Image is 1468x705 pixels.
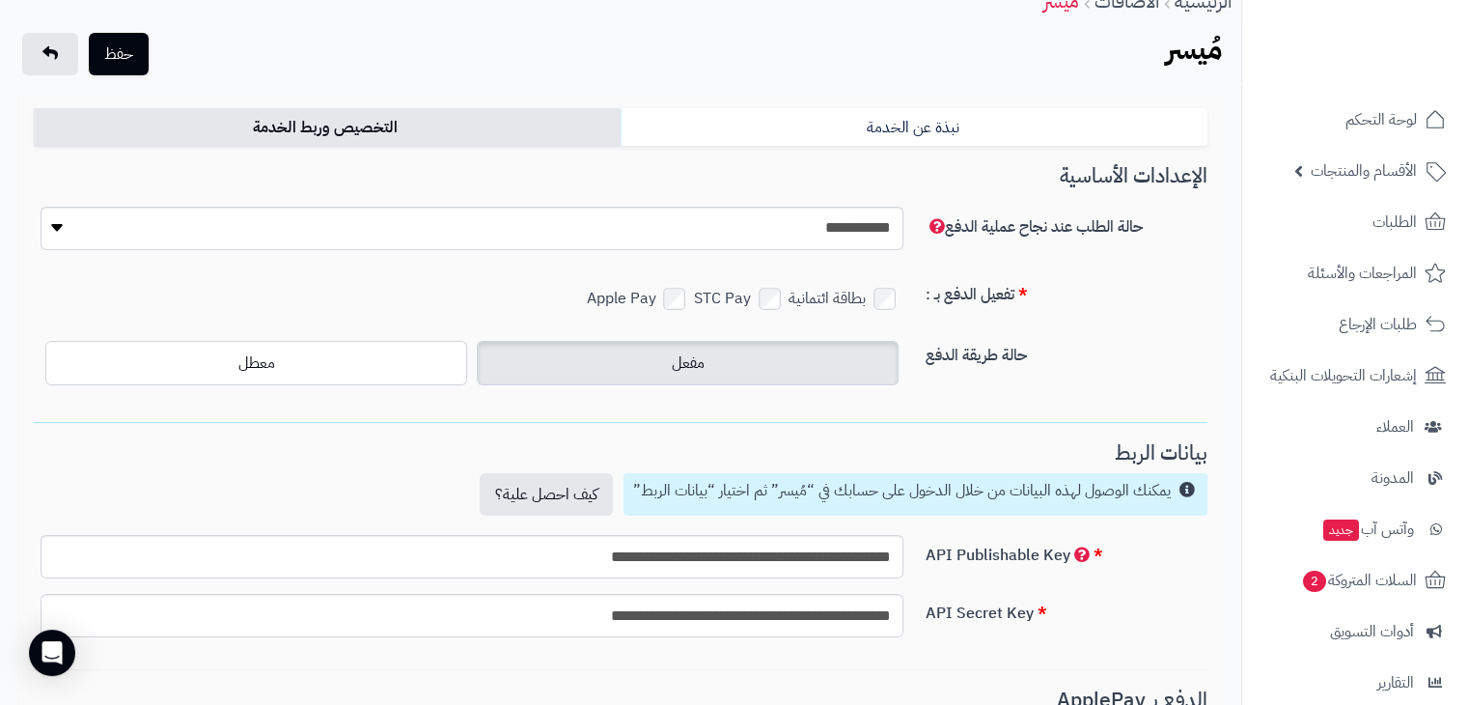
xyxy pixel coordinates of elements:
span: المدونة [1371,465,1414,492]
span: السلات المتروكة [1301,567,1417,594]
p: STC Pay [694,285,789,313]
img: logo-2.png [1337,42,1450,83]
a: المدونة [1254,455,1456,501]
a: نبذة عن الخدمة [621,108,1207,147]
p: بطاقة ائتمانية [789,285,903,313]
span: حالة الطلب عند نجاح عملية الدفع [926,215,1143,239]
span: معطل [238,352,275,375]
span: لوحة التحكم [1345,106,1417,133]
a: العملاء [1254,404,1456,450]
span: API Publishable Key [926,544,1090,567]
span: طلبات الإرجاع [1339,311,1417,338]
a: كيف احصل علية؟ [480,473,613,516]
span: المراجعات والأسئلة [1308,260,1417,287]
h3: الإعدادات الأساسية [34,165,1207,187]
p: Apple Pay [586,285,693,313]
a: طلبات الإرجاع [1254,301,1456,348]
label: تفعيل الدفع بـ : [918,275,1215,306]
span: العملاء [1376,413,1414,440]
span: الأقسام والمنتجات [1311,157,1417,184]
a: وآتس آبجديد [1254,506,1456,552]
label: API Secret Key [918,594,1215,625]
span: 2 [1303,571,1327,593]
a: السلات المتروكة2 [1254,557,1456,604]
a: لوحة التحكم [1254,97,1456,143]
small: يمكنك الوصول لهذه البيانات من خلال الدخول على حسابك في “مُيسر” ثم اختيار “بيانات الربط” [633,479,1171,502]
span: مفعل [672,352,705,375]
span: أدوات التسويق [1330,618,1414,645]
span: إشعارات التحويلات البنكية [1270,362,1417,389]
b: مُيسر [1166,27,1222,70]
a: أدوات التسويق [1254,608,1456,655]
label: حالة طريقة الدفع [918,336,1215,367]
span: جديد [1323,520,1359,541]
button: حفظ [89,33,149,75]
span: التقارير [1377,669,1414,696]
a: المراجعات والأسئلة [1254,250,1456,296]
h3: بيانات الربط [34,442,1207,465]
a: إشعارات التحويلات البنكية [1254,352,1456,399]
span: الطلبات [1372,209,1417,236]
a: التخصيص وربط الخدمة [34,108,621,147]
div: Open Intercom Messenger [29,630,75,676]
a: الطلبات [1254,199,1456,245]
span: وآتس آب [1321,516,1414,543]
